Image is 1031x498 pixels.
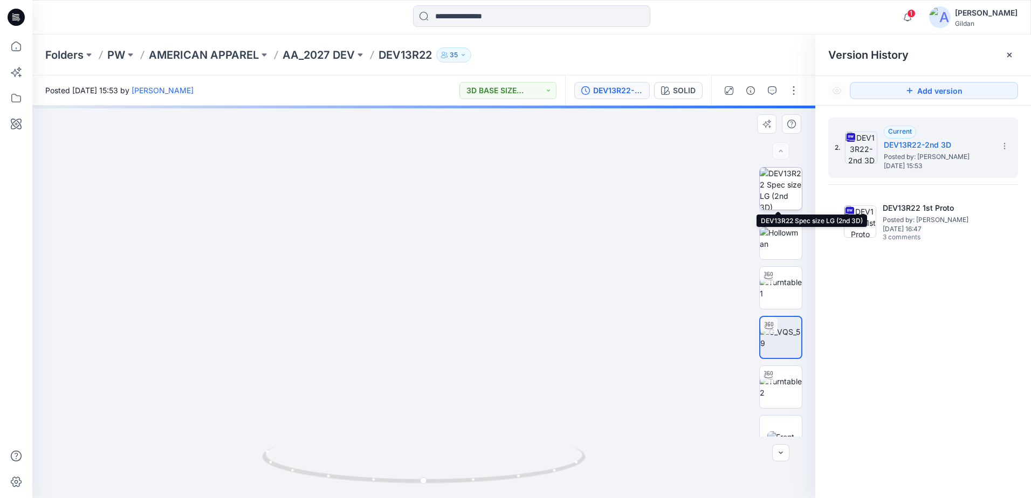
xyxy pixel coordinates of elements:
button: Details [742,82,759,99]
span: Current [888,127,912,135]
img: avatar [929,6,951,28]
span: Posted by: Marlon Anibal Castro [884,151,992,162]
a: AMERICAN APPAREL [149,47,259,63]
img: DEV13R22 1st Proto [844,205,876,238]
img: Front [767,431,794,442]
div: [PERSON_NAME] [955,6,1018,19]
img: DEV13R22 Spec size LG (2nd 3D) [760,168,802,210]
img: eyJhbGciOiJIUzI1NiIsImtpZCI6IjAiLCJzbHQiOiJzZXMiLCJ0eXAiOiJKV1QifQ.eyJkYXRhIjp7InR5cGUiOiJzdG9yYW... [9,18,832,498]
span: Posted by: Marlon Anibal Castro [883,215,991,225]
span: 1 [907,9,916,18]
img: Hollowman [760,227,802,250]
button: DEV13R22-2nd 3D [574,82,650,99]
img: Turntable 2 [760,376,802,398]
a: [PERSON_NAME] [132,86,194,95]
button: Add version [850,82,1018,99]
a: Folders [45,47,84,63]
button: SOLID [654,82,703,99]
h5: DEV13R22 1st Proto [883,202,991,215]
a: PW [107,47,125,63]
button: Show Hidden Versions [828,82,846,99]
div: SOLID [673,85,696,96]
span: 3 comments [883,233,958,242]
img: DEV13R22-2nd 3D [845,132,877,164]
h5: DEV13R22-2nd 3D [884,139,992,151]
span: [DATE] 15:53 [884,162,992,170]
img: G_VQS_59 [760,326,801,349]
span: [DATE] 16:47 [883,225,991,233]
div: DEV13R22-2nd 3D [593,85,643,96]
button: 35 [436,47,471,63]
span: Version History [828,49,909,61]
button: Close [1005,51,1014,59]
span: Posted [DATE] 15:53 by [45,85,194,96]
p: DEV13R22 [379,47,432,63]
div: Gildan [955,19,1018,27]
span: 1. [835,217,840,226]
a: AA_2027 DEV [283,47,355,63]
span: 2. [835,143,841,153]
img: Turntable 1 [760,276,802,299]
p: 35 [450,49,458,61]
